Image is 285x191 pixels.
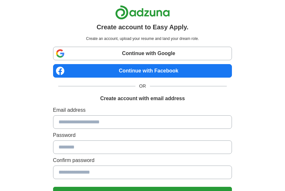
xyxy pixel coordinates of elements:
h1: Create account with email address [100,95,185,102]
a: Continue with Google [53,47,232,60]
label: Confirm password [53,157,232,164]
label: Email address [53,106,232,114]
a: Continue with Facebook [53,64,232,78]
img: Adzuna logo [115,5,170,20]
h1: Create account to Easy Apply. [97,22,188,32]
p: Create an account, upload your resume and land your dream role. [54,36,231,42]
span: OR [135,83,150,90]
label: Password [53,131,232,139]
